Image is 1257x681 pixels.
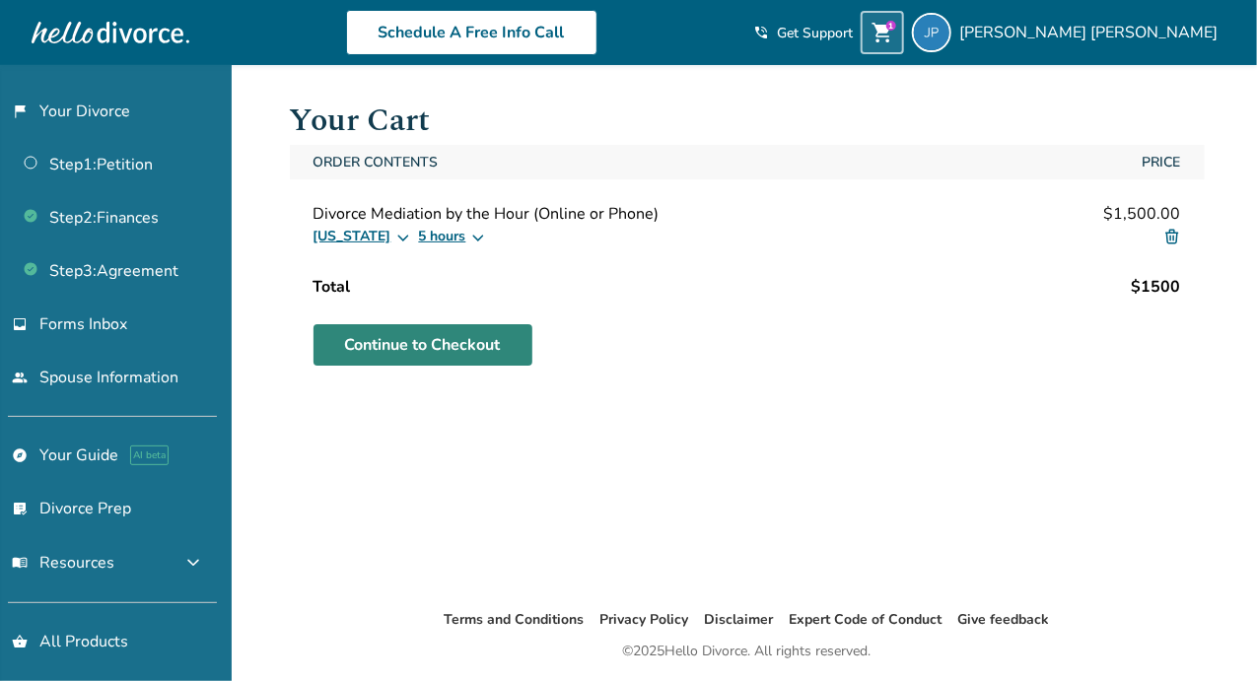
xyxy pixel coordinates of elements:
span: phone_in_talk [753,25,769,40]
li: Give feedback [958,608,1050,632]
span: people [12,370,28,385]
div: Price [1143,153,1181,171]
span: flag_2 [12,103,28,119]
span: menu_book [12,555,28,571]
h1: Your Cart [290,97,1205,145]
img: jp2022@hotmail.com [912,13,951,52]
li: Disclaimer [705,608,774,632]
span: AI beta [130,445,169,465]
div: Total [314,276,351,298]
span: Divorce Mediation by the Hour (Online or Phone) [314,203,660,225]
button: [US_STATE] [314,225,411,248]
div: $ 1500 [1132,276,1181,298]
div: © 2025 Hello Divorce. All rights reserved. [623,640,872,663]
img: Delete [1163,228,1181,245]
span: inbox [12,316,28,332]
button: 5 hours [419,225,486,248]
span: shopping_basket [12,634,28,649]
span: shopping_cart [871,21,894,44]
a: Privacy Policy [600,610,689,629]
a: Continue to Checkout [314,324,532,366]
span: [PERSON_NAME] [PERSON_NAME] [959,22,1225,43]
span: Get Support [777,24,853,42]
span: expand_more [181,551,205,575]
span: explore [12,447,28,463]
span: list_alt_check [12,501,28,516]
iframe: Chat Widget [1158,586,1257,681]
a: Terms and Conditions [445,610,585,629]
a: phone_in_talkGet Support [753,24,853,42]
div: 1 [886,21,896,31]
span: Forms Inbox [39,313,127,335]
span: $1,500.00 [1104,203,1181,225]
a: Expert Code of Conduct [790,610,943,629]
span: Resources [12,552,114,574]
div: Order Contents [314,153,1143,171]
a: Schedule A Free Info Call [346,10,597,55]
